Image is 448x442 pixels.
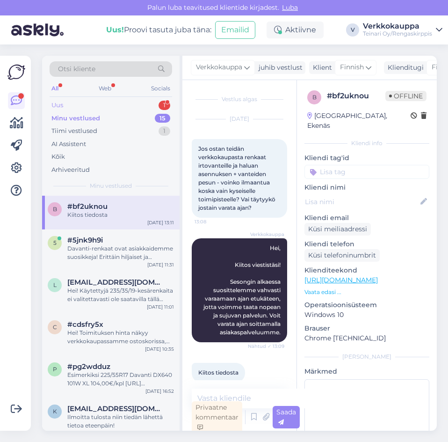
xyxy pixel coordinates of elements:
[67,211,174,219] div: Kiitos tiedosta
[304,367,429,376] p: Märkmed
[384,63,424,73] div: Klienditugi
[53,206,57,213] span: b
[312,94,317,101] span: b
[304,324,429,333] p: Brauser
[248,343,284,350] span: Nähtud ✓ 13:09
[279,3,301,12] span: Luba
[192,115,287,123] div: [DATE]
[304,300,429,310] p: Operatsioonisüsteem
[53,366,57,373] span: p
[145,430,174,437] div: [DATE] 15:42
[304,165,429,179] input: Lisa tag
[155,114,170,123] div: 15
[7,63,25,81] img: Askly Logo
[304,265,429,275] p: Klienditeekond
[53,324,57,331] span: c
[267,22,324,38] div: Aktiivne
[304,153,429,163] p: Kliendi tag'id
[149,82,172,95] div: Socials
[307,111,411,131] div: [GEOGRAPHIC_DATA], Ekenäs
[304,213,429,223] p: Kliendi email
[51,152,65,162] div: Kõik
[255,63,303,73] div: juhib vestlust
[53,408,57,415] span: k
[53,281,57,288] span: l
[215,21,255,39] button: Emailid
[192,401,242,434] div: Privaatne kommentaar
[51,101,63,110] div: Uus
[53,239,57,246] span: 5
[385,91,426,101] span: Offline
[67,287,174,303] div: Hei! Käytettyjä 235/35/19-kesärenkaita ei valitettavasti ole saatavilla tällä hetkellä. Uusia löy...
[51,114,100,123] div: Minu vestlused
[309,63,332,73] div: Klient
[159,101,170,110] div: 1
[67,236,103,244] span: #5jnk9h9i
[147,219,174,226] div: [DATE] 13:11
[196,62,242,73] span: Verkkokauppa
[67,244,174,261] div: Davanti-renkaat ovat asiakkaidemme suosikkeja! Erittäin hiljaiset ja turvalliset :)
[304,310,429,320] p: Windows 10
[67,329,174,346] div: Hei! Toimituksen hinta näkyy verkkokaupassamme ostoskorissa, kun syötät postinumeron. Hinnat ovat...
[340,62,364,73] span: Finnish
[304,353,429,361] div: [PERSON_NAME]
[346,23,359,37] div: V
[203,244,282,336] span: Hei, Kiitos viestistäsi! Sesongin alkaessa suosittelemme vahvasti varaamaan ajan etukäteen, jotta...
[304,223,371,236] div: Küsi meiliaadressi
[192,95,287,103] div: Vestlus algas
[67,202,108,211] span: #bf2uknou
[145,388,174,395] div: [DATE] 16:52
[276,408,296,426] span: Saada
[304,239,429,249] p: Kliendi telefon
[51,140,86,149] div: AI Assistent
[304,333,429,343] p: Chrome [TECHNICAL_ID]
[363,22,442,37] a: VerkkokauppaTeinari Oy/Rengaskirppis
[304,139,429,147] div: Kliendi info
[51,165,90,175] div: Arhiveeritud
[304,276,378,284] a: [URL][DOMAIN_NAME]
[304,288,429,296] p: Vaata edasi ...
[67,413,174,430] div: Ilmoitta tulosta niin tiedän lähettä tietoa eteenpäin!
[304,249,380,262] div: Küsi telefoninumbrit
[97,82,113,95] div: Web
[363,22,432,30] div: Verkkokauppa
[145,346,174,353] div: [DATE] 10:35
[363,30,432,37] div: Teinari Oy/Rengaskirppis
[67,405,165,413] span: karri.huusko@kolumbus.fi
[90,182,132,190] span: Minu vestlused
[67,278,165,287] span: leart00@hotmail.com
[304,183,429,192] p: Kliendi nimi
[159,126,170,136] div: 1
[50,82,60,95] div: All
[195,218,230,225] span: 13:08
[249,231,284,238] span: Verkkokauppa
[58,64,95,74] span: Otsi kliente
[106,25,124,34] b: Uus!
[67,362,110,371] span: #pg2wdduz
[67,320,103,329] span: #cdsfry5x
[51,126,97,136] div: Tiimi vestlused
[147,303,174,310] div: [DATE] 11:01
[327,90,385,102] div: # bf2uknou
[305,197,419,207] input: Lisa nimi
[198,145,277,211] span: Jos ostan teidän verkkokaupasta renkaat irtovanteille ja haluan asennuksen + vanteiden pesun - vo...
[106,24,211,36] div: Proovi tasuta juba täna:
[198,369,238,376] span: Kiitos tiedosta
[67,371,174,388] div: Esimerkiksi 225/55R17 Davanti DX640 101W XL 104,00€/kpl [URL][DOMAIN_NAME]
[147,261,174,268] div: [DATE] 11:31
